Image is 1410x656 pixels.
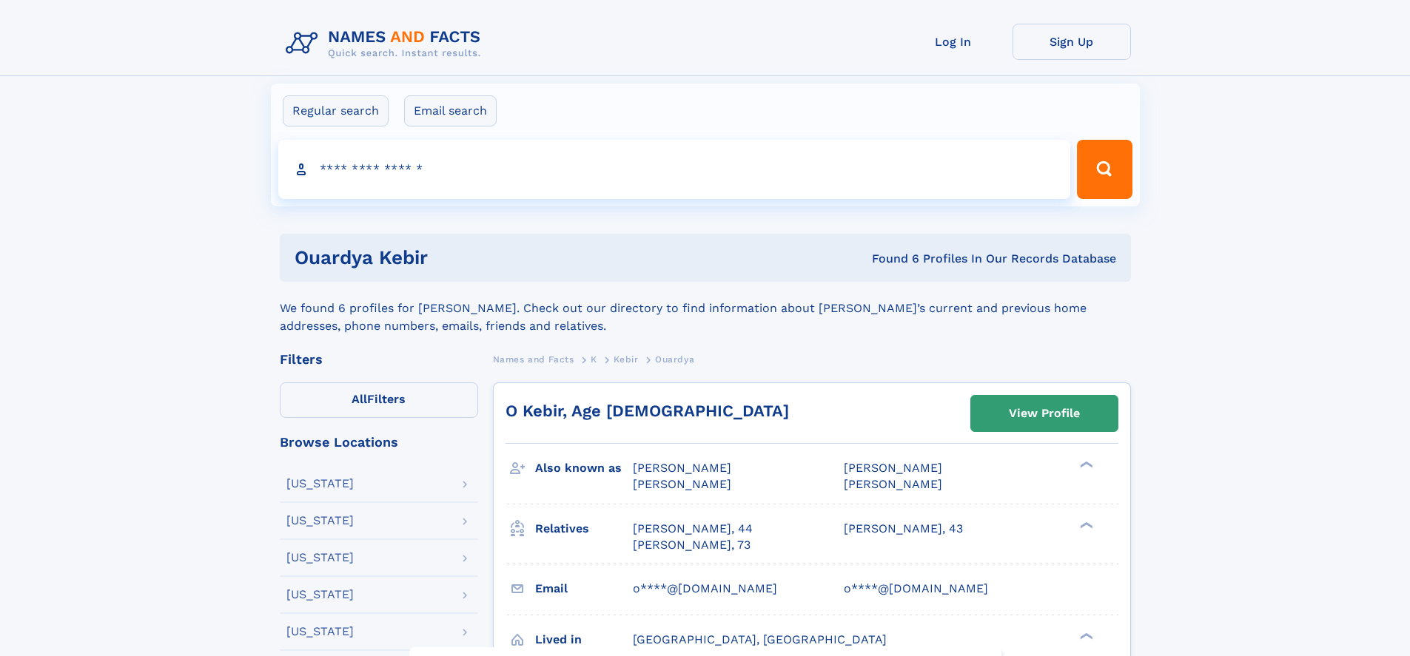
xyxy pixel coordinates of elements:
[286,552,354,564] div: [US_STATE]
[280,24,493,64] img: Logo Names and Facts
[535,576,633,601] h3: Email
[280,382,478,418] label: Filters
[614,350,638,368] a: Kebir
[650,251,1116,267] div: Found 6 Profiles In Our Records Database
[633,632,887,646] span: [GEOGRAPHIC_DATA], [GEOGRAPHIC_DATA]
[844,477,942,491] span: [PERSON_NAME]
[286,589,354,601] div: [US_STATE]
[633,477,731,491] span: [PERSON_NAME]
[535,456,633,481] h3: Also known as
[506,402,789,420] a: O Kebir, Age [DEMOGRAPHIC_DATA]
[286,515,354,527] div: [US_STATE]
[844,521,963,537] a: [PERSON_NAME], 43
[591,354,597,365] span: K
[844,461,942,475] span: [PERSON_NAME]
[971,396,1118,431] a: View Profile
[1076,631,1094,640] div: ❯
[633,521,753,537] a: [PERSON_NAME], 44
[1076,460,1094,470] div: ❯
[1077,140,1132,199] button: Search Button
[280,353,478,366] div: Filters
[493,350,574,368] a: Names and Facts
[278,140,1071,199] input: search input
[280,282,1131,335] div: We found 6 profiles for [PERSON_NAME]. Check out our directory to find information about [PERSON_...
[633,461,731,475] span: [PERSON_NAME]
[655,354,694,365] span: Ouardya
[614,354,638,365] span: Kebir
[894,24,1013,60] a: Log In
[283,95,389,126] label: Regular search
[1009,396,1080,430] div: View Profile
[286,626,354,638] div: [US_STATE]
[404,95,497,126] label: Email search
[591,350,597,368] a: K
[1013,24,1131,60] a: Sign Up
[352,392,367,406] span: All
[295,248,650,267] h1: ouardya kebir
[286,478,354,490] div: [US_STATE]
[633,537,751,553] a: [PERSON_NAME], 73
[1076,520,1094,530] div: ❯
[535,516,633,541] h3: Relatives
[280,436,478,449] div: Browse Locations
[535,627,633,652] h3: Lived in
